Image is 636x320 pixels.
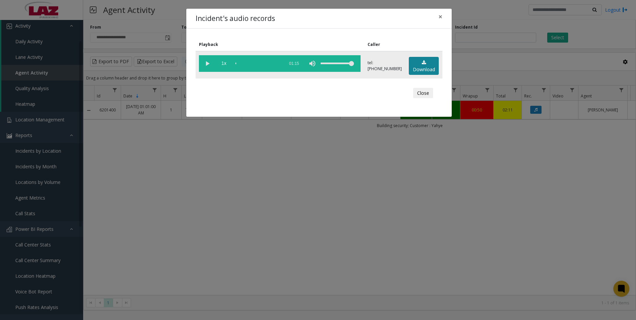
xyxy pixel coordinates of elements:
[196,13,275,24] h4: Incident's audio records
[413,88,433,98] button: Close
[438,12,442,21] span: ×
[321,55,354,72] div: volume level
[236,55,281,72] div: scrub bar
[216,55,232,72] span: playback speed button
[196,38,364,51] th: Playback
[364,38,405,51] th: Caller
[434,9,447,25] button: Close
[409,57,439,75] a: Download
[368,60,402,72] p: tel:[PHONE_NUMBER]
